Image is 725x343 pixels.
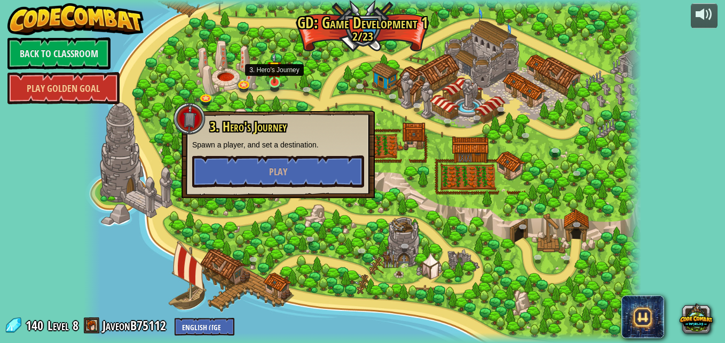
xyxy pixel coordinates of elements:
[192,155,364,188] button: Play
[73,317,78,334] span: 8
[103,317,169,334] a: JaveonB75112
[7,37,111,69] a: Back to Classroom
[48,317,69,334] span: Level
[691,3,718,28] button: Adjust volume
[267,52,281,83] img: level-banner-started.png
[7,72,120,104] a: Play Golden Goal
[7,3,144,35] img: CodeCombat - Learn how to code by playing a game
[26,317,46,334] span: 140
[192,139,364,150] p: Spawn a player, and set a destination.
[269,165,287,178] span: Play
[210,118,287,136] span: 3. Hero's Journey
